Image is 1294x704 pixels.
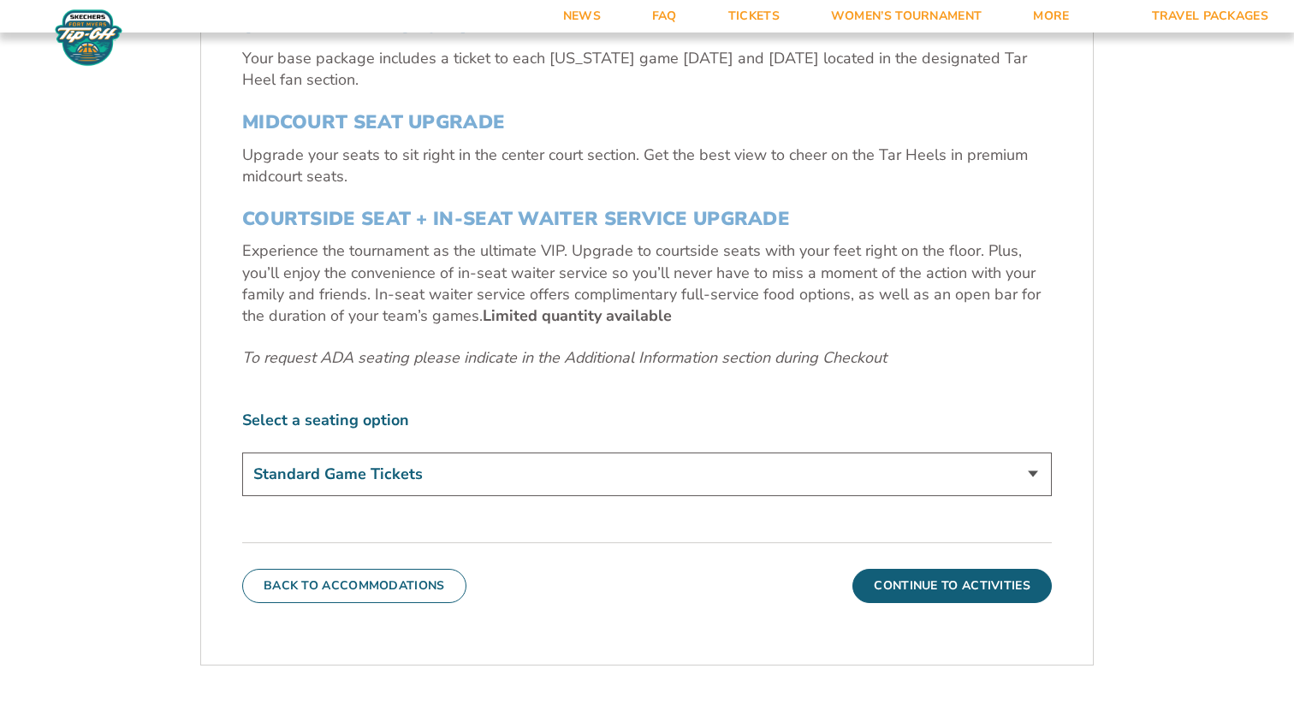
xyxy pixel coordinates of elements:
img: Fort Myers Tip-Off [51,9,126,67]
em: To request ADA seating please indicate in the Additional Information section during Checkout [242,347,887,368]
label: Select a seating option [242,410,1052,431]
p: Your base package includes a ticket to each [US_STATE] game [DATE] and [DATE] located in the desi... [242,48,1052,91]
h3: SIDELINE TEAM SECTION [242,15,1052,38]
button: Back To Accommodations [242,569,466,603]
p: Upgrade your seats to sit right in the center court section. Get the best view to cheer on the Ta... [242,145,1052,187]
h3: MIDCOURT SEAT UPGRADE [242,111,1052,133]
button: Continue To Activities [852,569,1052,603]
p: Experience the tournament as the ultimate VIP. Upgrade to courtside seats with your feet right on... [242,240,1052,327]
h3: COURTSIDE SEAT + IN-SEAT WAITER SERVICE UPGRADE [242,208,1052,230]
b: Limited quantity available [483,305,672,326]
